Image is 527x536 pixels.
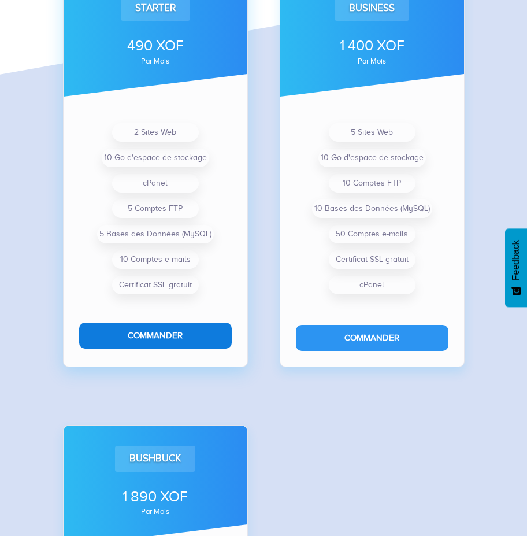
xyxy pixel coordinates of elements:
[79,323,232,349] button: Commander
[329,250,415,269] li: Certificat SSL gratuit
[115,446,195,471] div: Bushbuck
[79,58,232,65] div: par mois
[329,276,415,294] li: cPanel
[112,276,199,294] li: Certificat SSL gratuit
[112,174,199,193] li: cPanel
[505,228,527,307] button: Feedback - Afficher l’enquête
[329,225,415,243] li: 50 Comptes e-mails
[312,199,432,218] li: 10 Bases des Données (MySQL)
[79,486,232,507] div: 1 890 XOF
[511,240,521,280] span: Feedback
[296,325,448,351] button: Commander
[329,174,415,193] li: 10 Comptes FTP
[318,149,426,167] li: 10 Go d'espace de stockage
[112,199,199,218] li: 5 Comptes FTP
[112,250,199,269] li: 10 Comptes e-mails
[296,58,448,65] div: par mois
[112,123,199,142] li: 2 Sites Web
[329,123,415,142] li: 5 Sites Web
[102,149,209,167] li: 10 Go d'espace de stockage
[79,508,232,515] div: par mois
[97,225,214,243] li: 5 Bases des Données (MySQL)
[296,35,448,56] div: 1 400 XOF
[79,35,232,56] div: 490 XOF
